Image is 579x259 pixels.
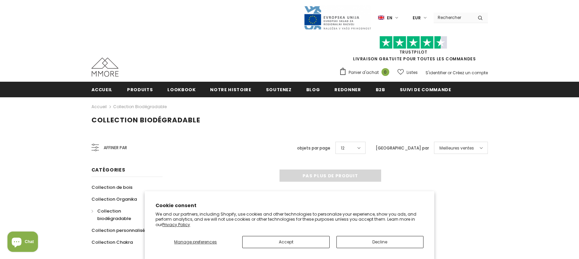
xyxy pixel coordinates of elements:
[336,236,423,248] button: Decline
[426,70,447,76] a: S'identifier
[399,49,428,55] a: TrustPilot
[91,58,119,77] img: Cas MMORE
[91,239,133,245] span: Collection Chakra
[448,70,452,76] span: or
[349,69,379,76] span: Panier d'achat
[174,239,217,245] span: Manage preferences
[304,15,371,20] a: Javni Razpis
[242,236,329,248] button: Accept
[266,86,292,93] span: soutenez
[91,224,148,236] a: Collection personnalisée
[104,144,127,152] span: Affiner par
[156,236,235,248] button: Manage preferences
[297,145,330,152] label: objets par page
[378,15,384,21] img: i-lang-1.png
[400,82,451,97] a: Suivi de commande
[91,205,155,224] a: Collection biodégradable
[339,67,393,78] a: Panier d'achat 0
[91,227,148,234] span: Collection personnalisée
[439,145,474,152] span: Meilleures ventes
[306,86,320,93] span: Blog
[91,115,200,125] span: Collection biodégradable
[162,222,190,227] a: Privacy Policy
[379,36,447,49] img: Faites confiance aux étoiles pilotes
[91,166,125,173] span: Catégories
[397,66,418,78] a: Listes
[91,236,133,248] a: Collection Chakra
[413,15,421,21] span: EUR
[91,193,137,205] a: Collection Organika
[91,86,113,93] span: Accueil
[387,15,392,21] span: en
[266,82,292,97] a: soutenez
[434,13,473,22] input: Search Site
[334,86,361,93] span: Redonner
[334,82,361,97] a: Redonner
[113,104,167,109] a: Collection biodégradable
[306,82,320,97] a: Blog
[97,208,131,222] span: Collection biodégradable
[381,68,389,76] span: 0
[407,69,418,76] span: Listes
[127,82,153,97] a: Produits
[91,82,113,97] a: Accueil
[127,86,153,93] span: Produits
[167,86,195,93] span: Lookbook
[210,86,251,93] span: Notre histoire
[376,86,385,93] span: B2B
[156,202,423,209] h2: Cookie consent
[91,181,132,193] a: Collection de bois
[156,212,423,227] p: We and our partners, including Shopify, use cookies and other technologies to personalize your ex...
[453,70,488,76] a: Créez un compte
[91,184,132,191] span: Collection de bois
[5,232,40,254] inbox-online-store-chat: Shopify online store chat
[341,145,345,152] span: 12
[91,103,107,111] a: Accueil
[400,86,451,93] span: Suivi de commande
[339,39,488,62] span: LIVRAISON GRATUITE POUR TOUTES LES COMMANDES
[210,82,251,97] a: Notre histoire
[167,82,195,97] a: Lookbook
[91,196,137,202] span: Collection Organika
[376,145,429,152] label: [GEOGRAPHIC_DATA] par
[304,5,371,30] img: Javni Razpis
[376,82,385,97] a: B2B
